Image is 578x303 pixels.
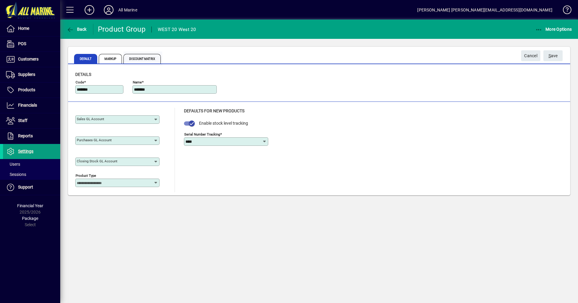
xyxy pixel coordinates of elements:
span: Back [67,27,87,32]
a: POS [3,36,60,52]
div: [PERSON_NAME] [PERSON_NAME][EMAIL_ADDRESS][DOMAIN_NAME] [417,5,552,15]
span: Default [74,54,97,64]
a: Users [3,159,60,169]
span: Markup [99,54,122,64]
div: Product Group [98,24,145,34]
span: Support [18,185,33,189]
mat-label: Product type [76,173,96,178]
mat-label: Serial Number tracking [184,132,220,136]
mat-label: Name [133,80,142,84]
a: Staff [3,113,60,128]
span: Customers [18,57,39,61]
a: Products [3,83,60,98]
mat-label: Closing stock GL account [77,159,117,163]
app-page-header-button: Back [60,24,93,35]
a: Sessions [3,169,60,180]
span: S [548,53,551,58]
span: Cancel [524,51,537,61]
span: Financials [18,103,37,108]
a: Financials [3,98,60,113]
span: ave [548,51,558,61]
button: Cancel [521,50,540,61]
a: Suppliers [3,67,60,82]
span: More Options [535,27,572,32]
span: Financial Year [17,203,43,208]
span: POS [18,41,26,46]
span: Sessions [6,172,26,177]
span: Users [6,162,20,167]
span: Home [18,26,29,31]
button: Profile [99,5,118,15]
span: Staff [18,118,27,123]
mat-label: Purchases GL account [77,138,112,142]
a: Customers [3,52,60,67]
span: Suppliers [18,72,35,77]
span: Settings [18,149,33,154]
span: Package [22,216,38,221]
span: Enable stock level tracking [199,121,248,126]
a: Reports [3,129,60,144]
button: Add [80,5,99,15]
span: Defaults for new products [184,108,244,113]
a: Knowledge Base [558,1,570,21]
span: Discount Matrix [123,54,161,64]
span: Reports [18,133,33,138]
button: More Options [534,24,573,35]
mat-label: Code [76,80,84,84]
mat-label: Sales GL account [77,117,104,121]
div: WEST 20 West 20 [158,25,196,34]
a: Support [3,180,60,195]
button: Save [543,50,563,61]
span: Products [18,87,35,92]
div: All Marine [118,5,137,15]
button: Back [65,24,88,35]
span: Details [75,72,91,77]
a: Home [3,21,60,36]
